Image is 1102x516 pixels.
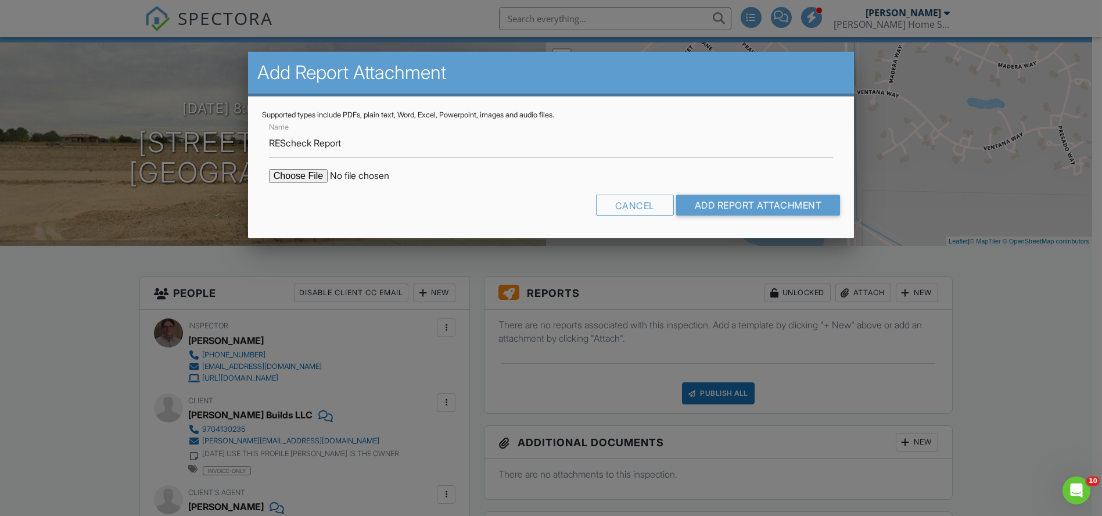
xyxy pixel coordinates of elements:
[676,195,841,216] input: Add Report Attachment
[596,195,674,216] div: Cancel
[262,110,840,120] div: Supported types include PDFs, plain text, Word, Excel, Powerpoint, images and audio files.
[269,122,289,132] label: Name
[257,61,845,84] h2: Add Report Attachment
[1062,476,1090,504] iframe: Intercom live chat
[1086,476,1100,486] span: 10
